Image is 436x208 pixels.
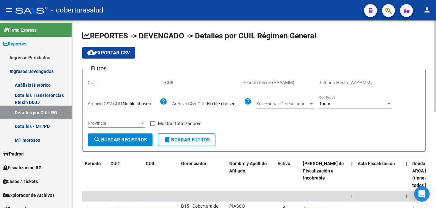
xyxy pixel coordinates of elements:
[3,150,24,157] span: Padrón
[277,161,290,166] span: Activo
[301,157,349,192] datatable-header-cell: Deuda Bruta Neto de Fiscalización e Incobrable
[414,186,430,202] div: Open Intercom Messenger
[351,161,353,166] span: |
[319,101,331,106] span: Todos
[349,157,355,192] datatable-header-cell: |
[303,161,344,181] span: [PERSON_NAME] de Fiscalización e Incobrable
[82,31,316,40] span: REPORTES -> DEVENGADO -> Detalles por CUIL Régimen General
[275,157,301,192] datatable-header-cell: Activo
[179,157,227,192] datatable-header-cell: Gerenciador
[207,101,244,107] input: Archivo CSV CUIL
[406,161,407,166] span: |
[158,120,201,127] span: Mostrar totalizadores
[406,194,407,199] span: |
[93,136,101,143] mat-icon: search
[3,164,42,171] span: Fiscalización RG
[3,178,38,185] span: Casos / Tickets
[172,101,207,106] span: Archivo CSV CUIL
[3,192,55,199] span: Explorador de Archivos
[143,157,179,192] datatable-header-cell: CUIL
[5,6,13,14] mat-icon: menu
[87,50,130,56] span: Exportar CSV
[244,98,252,105] mat-icon: help
[123,101,160,107] input: Archivo CSV CUIT
[108,157,143,192] datatable-header-cell: CUIT
[93,137,147,143] span: Buscar Registros
[257,101,309,107] span: Seleccionar Gerenciador
[227,157,275,192] datatable-header-cell: Nombre y Apellido Afiliado
[181,161,206,166] span: Gerenciador
[82,47,135,59] button: Exportar CSV
[3,40,26,47] span: Reportes
[423,6,431,14] mat-icon: person
[88,101,123,106] span: Archivo CSV CUIT
[85,161,101,166] span: Período
[158,133,215,146] button: Borrar Filtros
[229,161,267,173] span: Nombre y Apellido Afiliado
[403,157,410,192] datatable-header-cell: |
[88,133,153,146] button: Buscar Registros
[355,157,403,192] datatable-header-cell: Acta Fiscalización
[3,27,37,34] span: Firma Express
[82,157,108,192] datatable-header-cell: Período
[160,98,167,105] mat-icon: help
[146,161,155,166] span: CUIL
[88,121,140,126] span: Provincia
[51,3,103,17] span: - coberturasalud
[351,194,353,199] span: |
[163,137,210,143] span: Borrar Filtros
[87,49,95,56] mat-icon: cloud_download
[358,161,395,166] span: Acta Fiscalización
[110,161,120,166] span: CUIT
[88,64,110,73] h3: Filtros
[163,136,171,143] mat-icon: delete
